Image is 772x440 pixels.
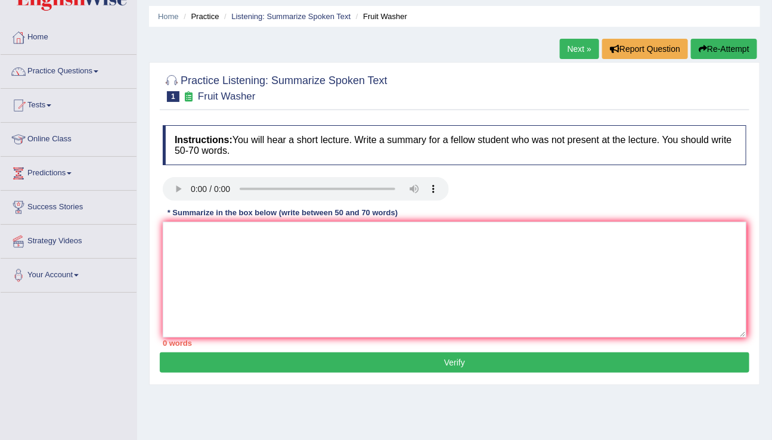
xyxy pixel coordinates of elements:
[1,55,137,85] a: Practice Questions
[1,89,137,119] a: Tests
[160,352,749,373] button: Verify
[175,135,232,145] b: Instructions:
[1,191,137,221] a: Success Stories
[1,21,137,51] a: Home
[163,337,746,349] div: 0 words
[182,91,195,103] small: Exam occurring question
[163,207,402,218] div: * Summarize in the box below (write between 50 and 70 words)
[163,72,387,102] h2: Practice Listening: Summarize Spoken Text
[1,157,137,187] a: Predictions
[353,11,407,22] li: Fruit Washer
[1,225,137,255] a: Strategy Videos
[1,259,137,289] a: Your Account
[198,91,256,102] small: Fruit Washer
[231,12,351,21] a: Listening: Summarize Spoken Text
[560,39,599,59] a: Next »
[602,39,688,59] button: Report Question
[163,125,746,165] h4: You will hear a short lecture. Write a summary for a fellow student who was not present at the le...
[181,11,219,22] li: Practice
[158,12,179,21] a: Home
[691,39,757,59] button: Re-Attempt
[1,123,137,153] a: Online Class
[167,91,179,102] span: 1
